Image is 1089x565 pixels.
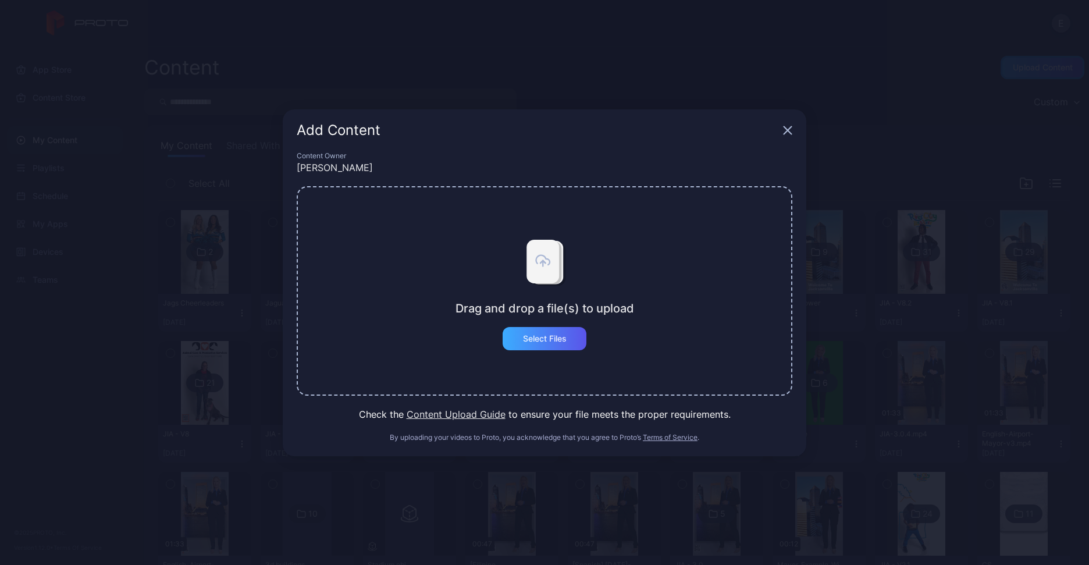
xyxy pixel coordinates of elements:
div: Content Owner [297,151,792,161]
button: Terms of Service [643,433,697,442]
button: Select Files [503,327,586,350]
div: Drag and drop a file(s) to upload [455,301,634,315]
div: Check the to ensure your file meets the proper requirements. [297,407,792,421]
div: Select Files [523,334,567,343]
div: [PERSON_NAME] [297,161,792,175]
div: By uploading your videos to Proto, you acknowledge that you agree to Proto’s . [297,433,792,442]
button: Content Upload Guide [407,407,506,421]
div: Add Content [297,123,778,137]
